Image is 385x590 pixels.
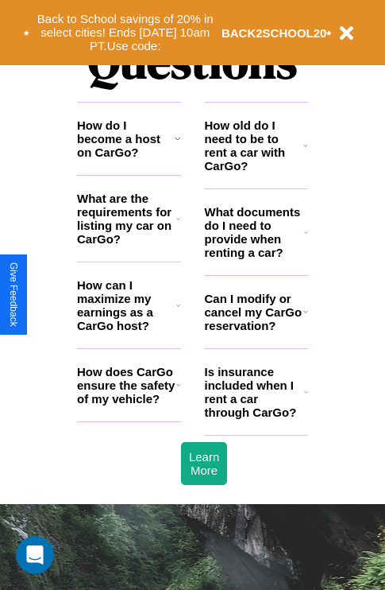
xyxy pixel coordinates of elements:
h3: How can I maximize my earnings as a CarGo host? [77,278,176,332]
h3: How does CarGo ensure the safety of my vehicle? [77,365,176,406]
h3: How old do I need to be to rent a car with CarGo? [205,118,304,173]
button: Back to School savings of 20% in select cities! Ends [DATE] 10am PT.Use code: [29,8,221,57]
h3: Can I modify or cancel my CarGo reservation? [205,292,303,332]
div: Give Feedback [8,262,19,327]
iframe: Intercom live chat [16,536,54,574]
h3: What documents do I need to provide when renting a car? [205,205,305,259]
b: BACK2SCHOOL20 [221,26,327,40]
h3: Is insurance included when I rent a car through CarGo? [205,365,304,419]
button: Learn More [181,442,227,485]
h3: What are the requirements for listing my car on CarGo? [77,192,176,246]
h3: How do I become a host on CarGo? [77,118,175,159]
